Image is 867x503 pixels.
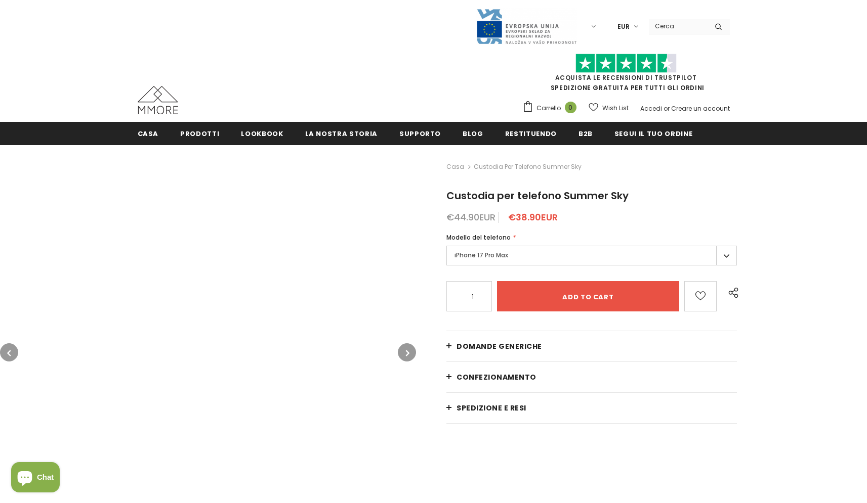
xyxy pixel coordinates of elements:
[602,103,629,113] span: Wish List
[446,362,737,392] a: CONFEZIONAMENTO
[457,403,526,413] span: Spedizione e resi
[399,122,441,145] a: supporto
[565,102,576,113] span: 0
[180,129,219,139] span: Prodotti
[446,393,737,423] a: Spedizione e resi
[8,462,63,495] inbox-online-store-chat: Shopify online store chat
[446,246,737,265] label: iPhone 17 Pro Max
[399,129,441,139] span: supporto
[463,129,483,139] span: Blog
[505,129,557,139] span: Restituendo
[614,129,692,139] span: Segui il tuo ordine
[457,372,536,382] span: CONFEZIONAMENTO
[505,122,557,145] a: Restituendo
[664,104,670,113] span: or
[457,341,542,351] span: Domande generiche
[180,122,219,145] a: Prodotti
[522,101,582,116] a: Carrello 0
[579,122,593,145] a: B2B
[522,58,730,92] span: SPEDIZIONE GRATUITA PER TUTTI GLI ORDINI
[138,122,159,145] a: Casa
[446,161,464,173] a: Casa
[474,161,582,173] span: Custodia per telefono Summer Sky
[476,22,577,30] a: Javni Razpis
[575,54,677,73] img: Fidati di Pilot Stars
[614,122,692,145] a: Segui il tuo ordine
[446,211,496,223] span: €44.90EUR
[508,211,558,223] span: €38.90EUR
[138,86,178,114] img: Casi MMORE
[640,104,662,113] a: Accedi
[305,129,378,139] span: La nostra storia
[446,331,737,361] a: Domande generiche
[305,122,378,145] a: La nostra storia
[463,122,483,145] a: Blog
[649,19,707,33] input: Search Site
[446,189,629,203] span: Custodia per telefono Summer Sky
[617,22,630,32] span: EUR
[138,129,159,139] span: Casa
[579,129,593,139] span: B2B
[536,103,561,113] span: Carrello
[671,104,730,113] a: Creare un account
[446,233,511,242] span: Modello del telefono
[555,73,697,82] a: Acquista le recensioni di TrustPilot
[476,8,577,45] img: Javni Razpis
[241,122,283,145] a: Lookbook
[241,129,283,139] span: Lookbook
[497,281,679,311] input: Add to cart
[589,99,629,117] a: Wish List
